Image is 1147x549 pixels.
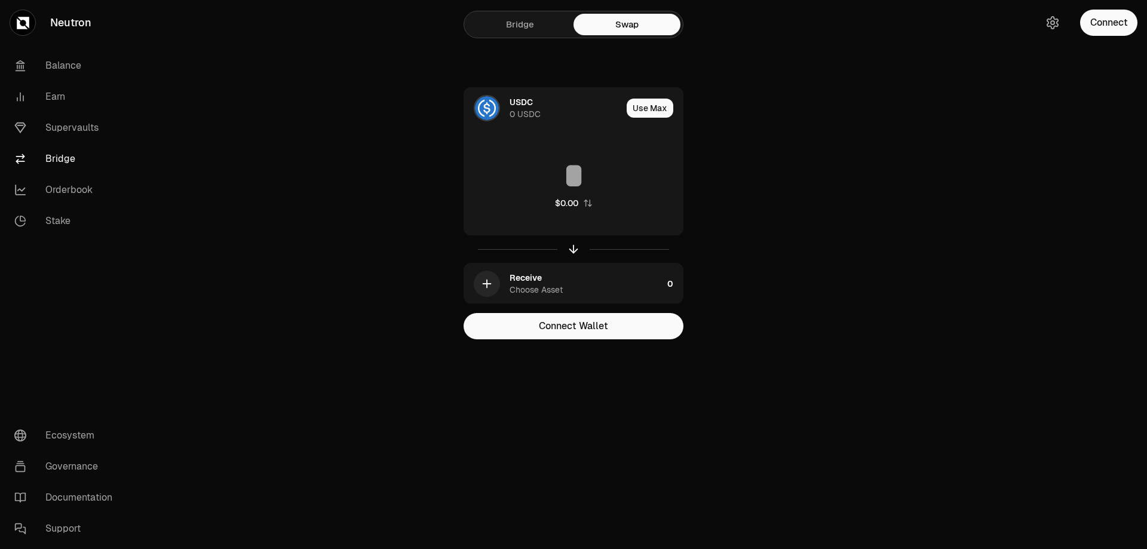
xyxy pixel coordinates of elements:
[5,143,129,174] a: Bridge
[5,451,129,482] a: Governance
[555,197,593,209] button: $0.00
[667,263,683,304] div: 0
[464,313,683,339] button: Connect Wallet
[475,96,499,120] img: USDC Logo
[464,263,683,304] button: ReceiveChoose Asset0
[510,284,563,296] div: Choose Asset
[627,99,673,118] button: Use Max
[5,206,129,237] a: Stake
[5,513,129,544] a: Support
[1080,10,1137,36] button: Connect
[510,272,542,284] div: Receive
[510,108,541,120] div: 0 USDC
[464,88,622,128] div: USDC LogoUSDC0 USDC
[5,482,129,513] a: Documentation
[464,263,663,304] div: ReceiveChoose Asset
[5,81,129,112] a: Earn
[555,197,578,209] div: $0.00
[5,420,129,451] a: Ecosystem
[510,96,533,108] div: USDC
[5,174,129,206] a: Orderbook
[467,14,573,35] a: Bridge
[5,112,129,143] a: Supervaults
[5,50,129,81] a: Balance
[573,14,680,35] a: Swap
